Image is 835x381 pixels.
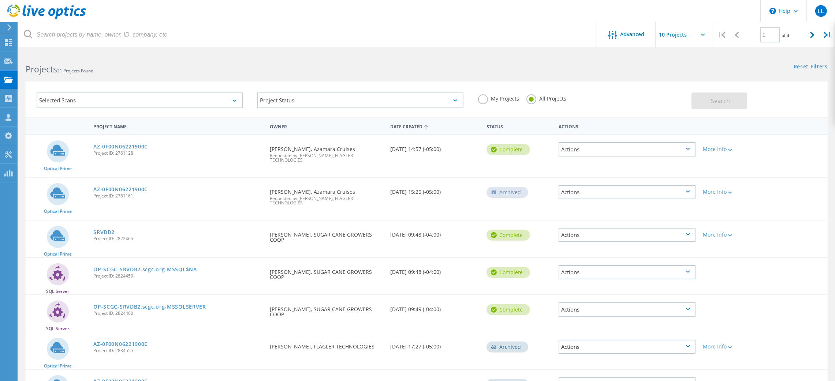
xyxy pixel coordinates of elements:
span: Requested by [PERSON_NAME], FLAGLER TECHNOLOGIES [270,196,383,205]
div: [PERSON_NAME], SUGAR CANE GROWERS COOP [266,258,387,287]
a: AZ-0F00N06221900C [93,187,148,192]
a: Live Optics Dashboard [7,15,86,20]
div: Complete [487,304,530,315]
span: Advanced [620,32,645,37]
div: More Info [703,232,760,237]
div: Actions [559,142,696,156]
input: Search projects by name, owner, ID, company, etc [18,22,597,48]
div: Actions [559,265,696,279]
span: 21 Projects Found [57,68,93,74]
span: Requested by [PERSON_NAME], FLAGLER TECHNOLOGIES [270,154,383,162]
div: Selected Scans [37,93,243,108]
a: SRVDB2 [93,230,114,235]
span: Search [711,97,730,105]
label: All Projects [526,94,566,101]
b: Projects [26,63,57,75]
div: Date Created [387,119,483,133]
svg: \n [769,8,776,14]
div: [DATE] 17:27 (-05:00) [387,332,483,357]
span: Project ID: 2834555 [93,348,262,353]
span: LL [817,8,824,14]
div: Actions [555,119,699,133]
span: Project ID: 2824459 [93,274,262,278]
div: Project Name [90,119,266,133]
div: [PERSON_NAME], Azamara Cruises [266,135,387,170]
span: Optical Prime [44,252,72,256]
span: Project ID: 2822465 [93,237,262,241]
div: [PERSON_NAME], SUGAR CANE GROWERS COOP [266,220,387,250]
div: [PERSON_NAME], Azamara Cruises [266,178,387,212]
div: [PERSON_NAME], SUGAR CANE GROWERS COOP [266,295,387,324]
div: [DATE] 09:49 (-04:00) [387,295,483,319]
a: AZ-0F00N06221900C [93,144,148,149]
span: Project ID: 2761128 [93,151,262,155]
div: | [820,22,835,48]
div: More Info [703,147,760,152]
label: My Projects [478,94,519,101]
div: Complete [487,230,530,241]
div: [PERSON_NAME], FLAGLER TECHNOLOGIES [266,332,387,357]
div: Actions [559,340,696,354]
div: Status [483,119,555,133]
span: Optical Prime [44,166,72,171]
span: SQL Server [46,289,69,294]
div: | [714,22,729,48]
span: SQL Server [46,327,69,331]
div: [DATE] 09:48 (-04:00) [387,258,483,282]
div: More Info [703,189,760,195]
div: [DATE] 15:26 (-05:00) [387,178,483,202]
div: Actions [559,185,696,199]
a: Reset Filters [794,64,828,70]
span: Project ID: 2824460 [93,311,262,316]
span: Project ID: 2761161 [93,194,262,198]
div: More Info [703,344,760,349]
a: OP-SCGC-SRVDB2.scgc.org-MSSQLSERVER [93,304,206,309]
div: [DATE] 14:57 (-05:00) [387,135,483,159]
button: Search [692,93,747,109]
span: Optical Prime [44,209,72,214]
div: Actions [559,228,696,242]
a: OP-SCGC-SRVDB2.scgc.org-MSSQL$NA [93,267,197,272]
div: Archived [487,342,528,352]
div: Archived [487,187,528,198]
div: Complete [487,144,530,155]
span: of 3 [782,32,789,38]
a: AZ-0F00N06221900C [93,342,148,347]
div: [DATE] 09:48 (-04:00) [387,220,483,245]
div: Project Status [257,93,463,108]
div: Owner [266,119,387,133]
span: Optical Prime [44,364,72,368]
div: Complete [487,267,530,278]
div: Actions [559,302,696,317]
